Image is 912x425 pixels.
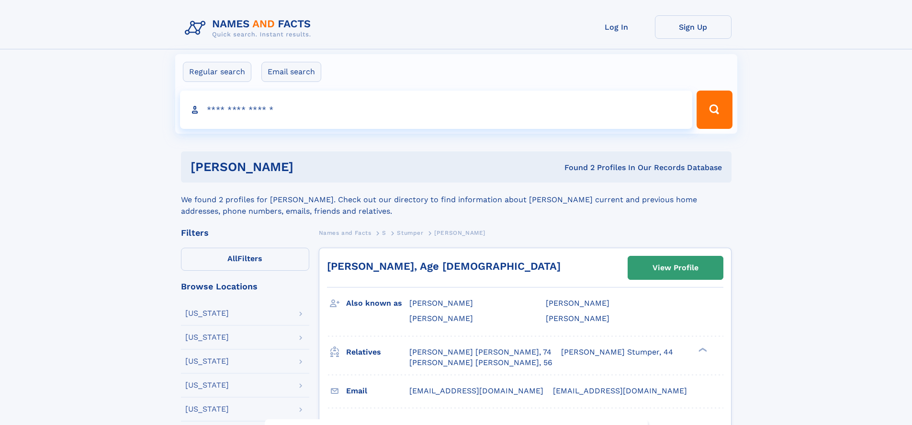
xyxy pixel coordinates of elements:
[185,333,229,341] div: [US_STATE]
[628,256,723,279] a: View Profile
[227,254,237,263] span: All
[409,299,473,308] span: [PERSON_NAME]
[185,381,229,389] div: [US_STATE]
[181,248,309,271] label: Filters
[655,15,732,39] a: Sign Up
[409,314,473,323] span: [PERSON_NAME]
[697,91,732,129] button: Search Button
[546,299,609,308] span: [PERSON_NAME]
[185,357,229,365] div: [US_STATE]
[319,227,372,239] a: Names and Facts
[185,405,229,413] div: [US_STATE]
[181,183,732,217] div: We found 2 profiles for [PERSON_NAME]. Check out our directory to find information about [PERSON_...
[180,91,693,129] input: search input
[578,15,655,39] a: Log In
[346,383,409,399] h3: Email
[261,62,321,82] label: Email search
[191,161,429,173] h1: [PERSON_NAME]
[397,230,423,236] span: Stumper
[185,310,229,317] div: [US_STATE]
[181,15,319,41] img: Logo Names and Facts
[409,357,552,368] a: [PERSON_NAME] [PERSON_NAME], 56
[434,230,485,236] span: [PERSON_NAME]
[346,295,409,311] h3: Also known as
[382,227,386,239] a: S
[397,227,423,239] a: Stumper
[409,386,543,395] span: [EMAIL_ADDRESS][DOMAIN_NAME]
[327,260,561,272] a: [PERSON_NAME], Age [DEMOGRAPHIC_DATA]
[553,386,687,395] span: [EMAIL_ADDRESS][DOMAIN_NAME]
[429,162,722,173] div: Found 2 Profiles In Our Records Database
[653,257,698,279] div: View Profile
[181,282,309,291] div: Browse Locations
[181,229,309,237] div: Filters
[546,314,609,323] span: [PERSON_NAME]
[561,347,673,357] a: [PERSON_NAME] Stumper, 44
[382,230,386,236] span: S
[696,346,708,353] div: ❯
[183,62,251,82] label: Regular search
[409,347,552,357] a: [PERSON_NAME] [PERSON_NAME], 74
[346,344,409,360] h3: Relatives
